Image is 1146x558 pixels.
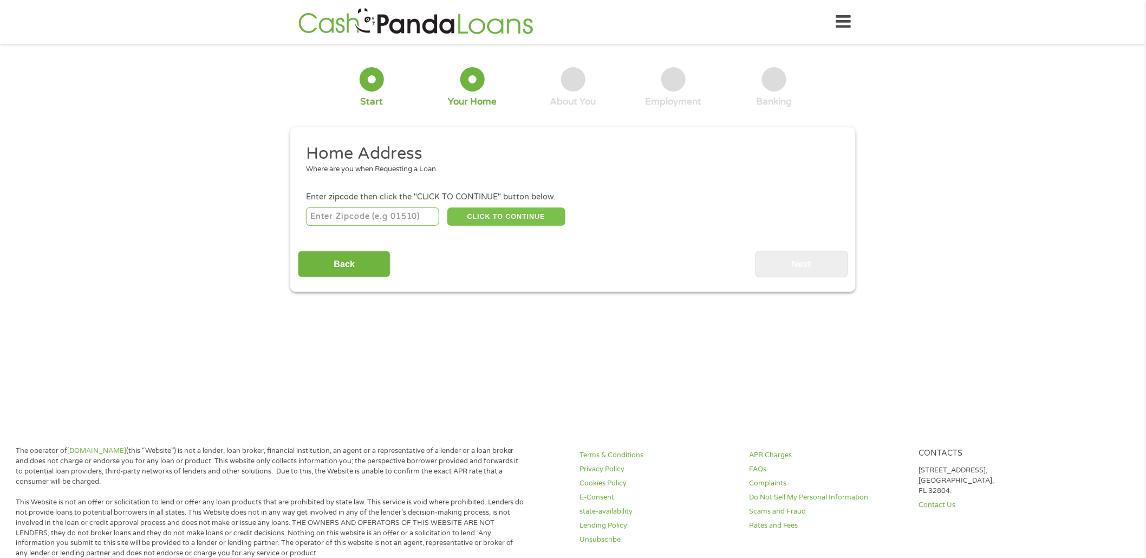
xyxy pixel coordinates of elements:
[749,507,906,517] a: Scams and Fraud
[749,464,906,475] a: FAQs
[295,7,537,37] img: GetLoanNow Logo
[749,450,906,460] a: APR Charges
[448,96,497,108] div: Your Home
[16,446,524,487] p: The operator of (this “Website”) is not a lender, loan broker, financial institution, an agent or...
[579,521,736,531] a: Lending Policy
[919,449,1075,459] h4: Contacts
[646,96,702,108] div: Employment
[579,450,736,460] a: Terms & Conditions
[306,143,832,165] h2: Home Address
[306,191,840,203] div: Enter zipcode then click the "CLICK TO CONTINUE" button below.
[579,535,736,545] a: Unsubscribe
[749,492,906,503] a: Do Not Sell My Personal Information
[579,464,736,475] a: Privacy Policy
[298,251,390,277] input: Back
[306,207,440,226] input: Enter Zipcode (e.g 01510)
[579,507,736,517] a: state-availability
[306,164,832,175] div: Where are you when Requesting a Loan.
[67,446,126,455] a: [DOMAIN_NAME]
[550,96,596,108] div: About You
[757,96,792,108] div: Banking
[756,251,848,277] input: Next
[749,521,906,531] a: Rates and Fees
[749,478,906,489] a: Complaints
[579,478,736,489] a: Cookies Policy
[579,492,736,503] a: E-Consent
[447,207,565,226] button: CLICK TO CONTINUE
[360,96,383,108] div: Start
[919,500,1075,510] a: Contact Us
[919,465,1075,496] p: [STREET_ADDRESS], [GEOGRAPHIC_DATA], FL 32804.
